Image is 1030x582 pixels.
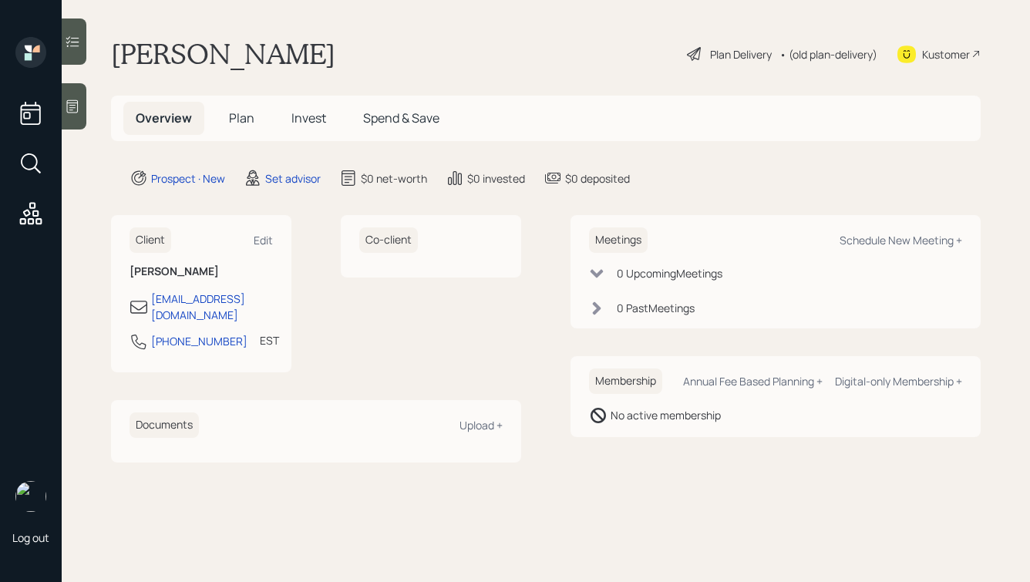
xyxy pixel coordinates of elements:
h6: Co-client [359,227,418,253]
div: No active membership [611,407,721,423]
div: Annual Fee Based Planning + [683,374,823,389]
div: $0 deposited [565,170,630,187]
div: $0 invested [467,170,525,187]
div: Edit [254,233,273,247]
h6: Client [130,227,171,253]
div: Schedule New Meeting + [840,233,962,247]
div: Upload + [459,418,503,432]
span: Invest [291,109,326,126]
h6: Documents [130,412,199,438]
span: Spend & Save [363,109,439,126]
div: $0 net-worth [361,170,427,187]
div: [PHONE_NUMBER] [151,333,247,349]
div: Set advisor [265,170,321,187]
div: Log out [12,530,49,545]
h6: Meetings [589,227,648,253]
div: • (old plan-delivery) [779,46,877,62]
div: Plan Delivery [710,46,772,62]
div: Digital-only Membership + [835,374,962,389]
div: Prospect · New [151,170,225,187]
h6: [PERSON_NAME] [130,265,273,278]
div: 0 Past Meeting s [617,300,695,316]
div: Kustomer [922,46,970,62]
h6: Membership [589,368,662,394]
div: 0 Upcoming Meeting s [617,265,722,281]
div: [EMAIL_ADDRESS][DOMAIN_NAME] [151,291,273,323]
div: EST [260,332,279,348]
span: Overview [136,109,192,126]
span: Plan [229,109,254,126]
img: hunter_neumayer.jpg [15,481,46,512]
h1: [PERSON_NAME] [111,37,335,71]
